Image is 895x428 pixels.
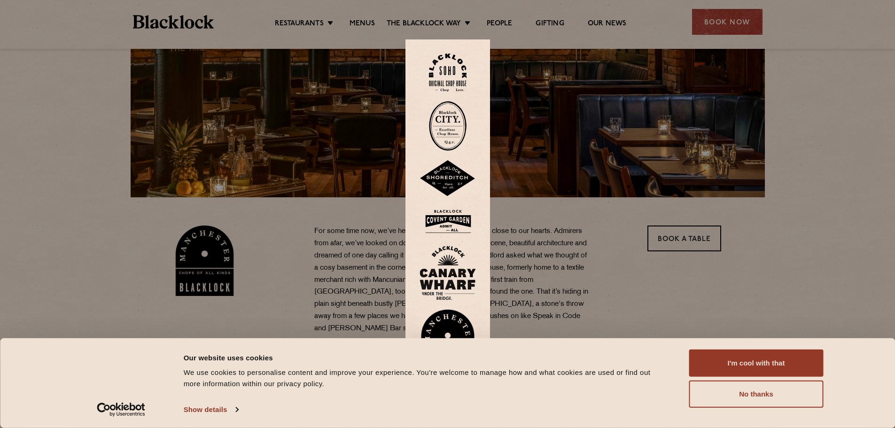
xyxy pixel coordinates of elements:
[420,310,476,374] img: BL_Manchester_Logo-bleed.png
[689,350,824,377] button: I'm cool with that
[689,381,824,408] button: No thanks
[429,101,467,151] img: City-stamp-default.svg
[420,160,476,197] img: Shoreditch-stamp-v2-default.svg
[184,352,668,363] div: Our website uses cookies
[420,206,476,237] img: BLA_1470_CoventGarden_Website_Solid.svg
[429,54,467,92] img: Soho-stamp-default.svg
[184,367,668,389] div: We use cookies to personalise content and improve your experience. You're welcome to manage how a...
[184,403,238,417] a: Show details
[80,403,162,417] a: Usercentrics Cookiebot - opens in a new window
[420,246,476,300] img: BL_CW_Logo_Website.svg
